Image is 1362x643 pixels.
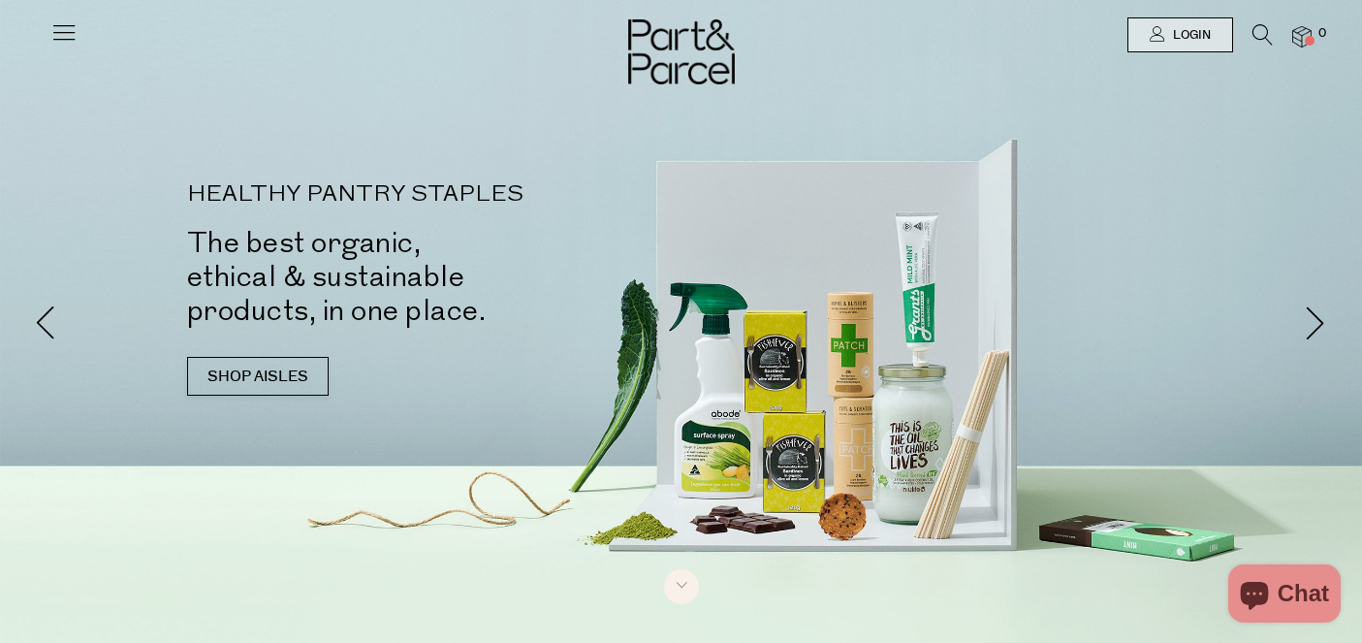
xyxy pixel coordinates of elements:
[1292,26,1312,47] a: 0
[1168,27,1211,44] span: Login
[187,226,711,328] h2: The best organic, ethical & sustainable products, in one place.
[628,19,735,84] img: Part&Parcel
[1127,17,1233,52] a: Login
[187,183,711,207] p: HEALTHY PANTRY STAPLES
[1314,25,1331,43] span: 0
[187,357,329,396] a: SHOP AISLES
[1222,564,1346,627] inbox-online-store-chat: Shopify online store chat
